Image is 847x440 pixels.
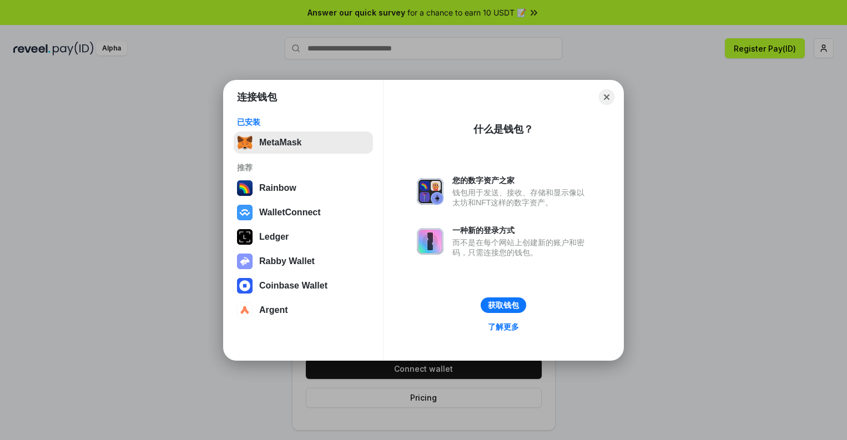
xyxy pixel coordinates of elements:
h1: 连接钱包 [237,90,277,104]
div: 已安装 [237,117,370,127]
img: svg+xml,%3Csvg%20width%3D%2228%22%20height%3D%2228%22%20viewBox%3D%220%200%2028%2028%22%20fill%3D... [237,302,253,318]
img: svg+xml,%3Csvg%20xmlns%3D%22http%3A%2F%2Fwww.w3.org%2F2000%2Fsvg%22%20fill%3D%22none%22%20viewBox... [417,178,443,205]
div: 推荐 [237,163,370,173]
button: WalletConnect [234,201,373,224]
img: svg+xml,%3Csvg%20width%3D%2228%22%20height%3D%2228%22%20viewBox%3D%220%200%2028%2028%22%20fill%3D... [237,205,253,220]
div: MetaMask [259,138,301,148]
div: 一种新的登录方式 [452,225,590,235]
a: 了解更多 [481,320,526,334]
div: 了解更多 [488,322,519,332]
div: Rabby Wallet [259,256,315,266]
img: svg+xml,%3Csvg%20width%3D%22120%22%20height%3D%22120%22%20viewBox%3D%220%200%20120%20120%22%20fil... [237,180,253,196]
div: WalletConnect [259,208,321,218]
button: Rainbow [234,177,373,199]
button: Ledger [234,226,373,248]
button: Coinbase Wallet [234,275,373,297]
div: Coinbase Wallet [259,281,327,291]
button: MetaMask [234,132,373,154]
div: Argent [259,305,288,315]
div: 您的数字资产之家 [452,175,590,185]
img: svg+xml,%3Csvg%20fill%3D%22none%22%20height%3D%2233%22%20viewBox%3D%220%200%2035%2033%22%20width%... [237,135,253,150]
div: 而不是在每个网站上创建新的账户和密码，只需连接您的钱包。 [452,237,590,257]
img: svg+xml,%3Csvg%20xmlns%3D%22http%3A%2F%2Fwww.w3.org%2F2000%2Fsvg%22%20fill%3D%22none%22%20viewBox... [237,254,253,269]
button: Argent [234,299,373,321]
div: 什么是钱包？ [473,123,533,136]
button: 获取钱包 [481,297,526,313]
div: Ledger [259,232,289,242]
img: svg+xml,%3Csvg%20width%3D%2228%22%20height%3D%2228%22%20viewBox%3D%220%200%2028%2028%22%20fill%3D... [237,278,253,294]
img: svg+xml,%3Csvg%20xmlns%3D%22http%3A%2F%2Fwww.w3.org%2F2000%2Fsvg%22%20width%3D%2228%22%20height%3... [237,229,253,245]
div: 获取钱包 [488,300,519,310]
button: Close [599,89,614,105]
img: svg+xml,%3Csvg%20xmlns%3D%22http%3A%2F%2Fwww.w3.org%2F2000%2Fsvg%22%20fill%3D%22none%22%20viewBox... [417,228,443,255]
div: Rainbow [259,183,296,193]
div: 钱包用于发送、接收、存储和显示像以太坊和NFT这样的数字资产。 [452,188,590,208]
button: Rabby Wallet [234,250,373,272]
